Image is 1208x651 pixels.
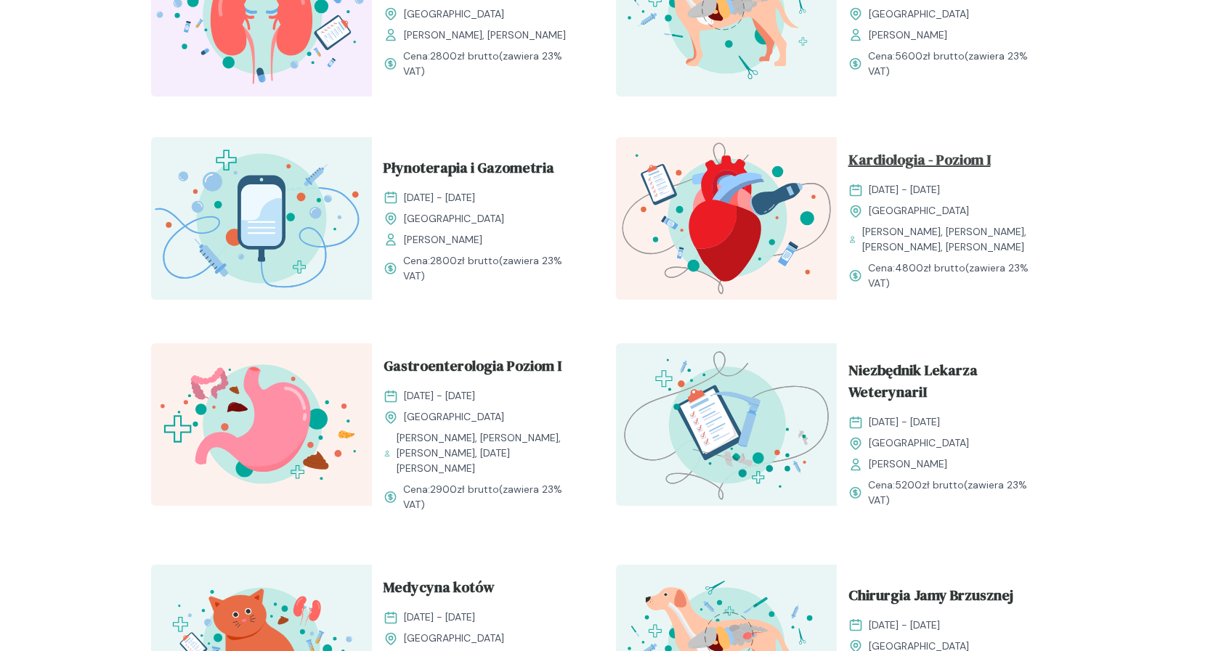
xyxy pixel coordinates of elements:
[616,343,837,506] img: aHe4VUMqNJQqH-M0_ProcMH_T.svg
[384,576,581,604] a: Medycyna kotów
[868,478,1046,508] span: Cena: (zawiera 23% VAT)
[895,261,965,274] span: 4800 zł brutto
[403,49,581,79] span: Cena: (zawiera 23% VAT)
[616,137,837,300] img: ZpbGfh5LeNNTxNm4_KardioI_T.svg
[869,28,947,43] span: [PERSON_NAME]
[895,49,965,62] span: 5600 zł brutto
[430,254,499,267] span: 2800 zł brutto
[404,211,504,226] span: [GEOGRAPHIC_DATA]
[869,203,969,218] span: [GEOGRAPHIC_DATA]
[404,232,482,247] span: [PERSON_NAME]
[869,456,947,472] span: [PERSON_NAME]
[403,253,581,284] span: Cena: (zawiera 23% VAT)
[848,584,1046,612] a: Chirurgia Jamy Brzusznej
[404,610,475,625] span: [DATE] - [DATE]
[404,28,566,43] span: [PERSON_NAME], [PERSON_NAME]
[384,157,581,184] a: Płynoterapia i Gazometria
[848,584,1013,612] span: Chirurgia Jamy Brzusznej
[384,576,495,604] span: Medycyna kotów
[869,435,969,451] span: [GEOGRAPHIC_DATA]
[404,7,504,22] span: [GEOGRAPHIC_DATA]
[404,190,475,205] span: [DATE] - [DATE]
[862,224,1046,255] span: [PERSON_NAME], [PERSON_NAME], [PERSON_NAME], [PERSON_NAME]
[397,430,581,476] span: [PERSON_NAME], [PERSON_NAME], [PERSON_NAME], [DATE][PERSON_NAME]
[430,49,499,62] span: 2800 zł brutto
[848,359,1046,409] a: Niezbędnik Lekarza WeterynariI
[868,49,1046,79] span: Cena: (zawiera 23% VAT)
[868,261,1046,291] span: Cena: (zawiera 23% VAT)
[404,631,504,646] span: [GEOGRAPHIC_DATA]
[384,157,554,184] span: Płynoterapia i Gazometria
[430,483,499,496] span: 2900 zł brutto
[404,388,475,404] span: [DATE] - [DATE]
[384,355,581,382] a: Gastroenterologia Poziom I
[869,414,940,430] span: [DATE] - [DATE]
[869,7,969,22] span: [GEOGRAPHIC_DATA]
[384,355,562,382] span: Gastroenterologia Poziom I
[895,478,964,491] span: 5200 zł brutto
[404,409,504,425] span: [GEOGRAPHIC_DATA]
[869,618,940,633] span: [DATE] - [DATE]
[151,137,372,300] img: Zpay8B5LeNNTxNg0_P%C5%82ynoterapia_T.svg
[869,182,940,197] span: [DATE] - [DATE]
[151,343,372,506] img: Zpbdlx5LeNNTxNvT_GastroI_T.svg
[403,482,581,512] span: Cena: (zawiera 23% VAT)
[848,149,1046,176] a: Kardiologia - Poziom I
[848,149,991,176] span: Kardiologia - Poziom I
